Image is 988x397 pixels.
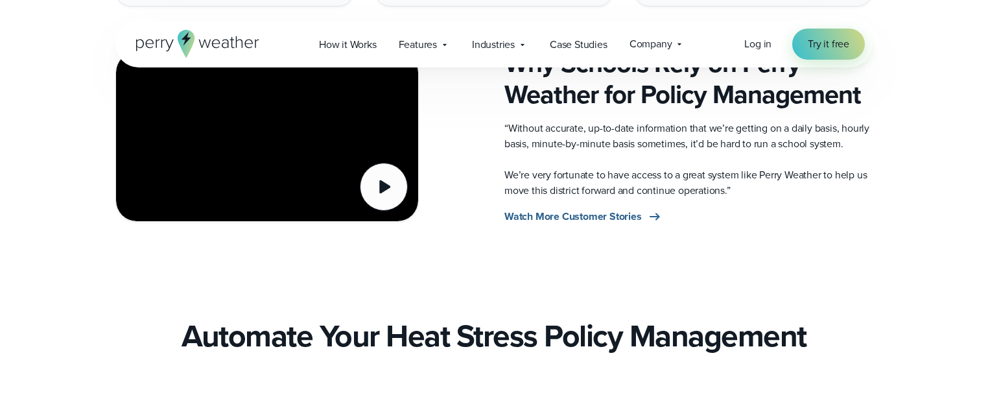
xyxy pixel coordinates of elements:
[504,167,873,198] p: We’re very fortunate to have access to a great system like Perry Weather to help us move this dis...
[504,121,873,152] p: “Without accurate, up-to-date information that we’re getting on a daily basis, hourly basis, minu...
[539,31,618,58] a: Case Studies
[472,37,515,53] span: Industries
[504,209,642,224] span: Watch More Customer Stories
[319,37,377,53] span: How it Works
[792,29,865,60] a: Try it free
[744,36,771,51] span: Log in
[629,36,672,52] span: Company
[504,209,663,224] a: Watch More Customer Stories
[504,48,873,110] h3: Why Schools Rely on Perry Weather for Policy Management
[744,36,771,52] a: Log in
[399,37,437,53] span: Features
[182,318,806,354] h3: Automate Your Heat Stress Policy Management
[308,31,388,58] a: How it Works
[808,36,849,52] span: Try it free
[550,37,607,53] span: Case Studies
